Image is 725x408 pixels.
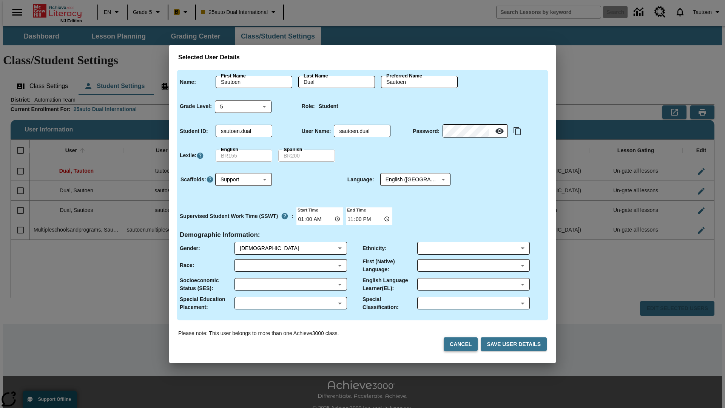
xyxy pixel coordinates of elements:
p: Role : [302,102,315,110]
p: Student [319,102,338,110]
p: Name : [180,78,196,86]
p: Ethnicity : [362,244,387,252]
label: English [221,146,238,153]
div: Student ID [216,125,272,137]
div: Language [380,173,450,186]
div: English ([GEOGRAPHIC_DATA]) [380,173,450,186]
p: Scaffolds : [180,176,206,184]
button: Copy text to clipboard [511,125,524,138]
p: Grade Level : [180,102,212,110]
p: Please note: This user belongs to more than one Achieve3000 class. [178,329,339,337]
p: First (Native) Language : [362,258,417,274]
p: Special Classification : [362,295,417,311]
button: Click here to know more about Scaffolds [206,176,214,184]
div: Password [443,125,508,138]
p: Socioeconomic Status (SES) : [180,277,234,292]
h3: Selected User Details [178,54,547,61]
div: Support [215,173,272,186]
label: First Name [221,73,246,79]
label: Preferred Name [386,73,422,79]
p: Language : [347,176,374,184]
div: Grade Level [215,100,271,113]
p: English Language Learner(EL) : [362,277,417,292]
div: User Name [334,125,390,137]
button: Reveal Password [492,124,507,139]
p: User Name : [302,127,331,135]
button: Cancel [444,337,478,351]
p: Supervised Student Work Time (SSWT) [180,212,278,220]
button: Save User Details [481,337,547,351]
div: : [180,209,293,223]
label: Spanish [284,146,302,153]
label: Start Time [296,207,318,213]
label: End Time [346,207,366,213]
div: Female [240,244,335,252]
p: Student ID : [180,127,208,135]
label: Last Name [304,73,328,79]
p: Special Education Placement : [180,295,234,311]
a: Click here to know more about Lexiles, Will open in new tab [196,152,204,159]
div: Scaffolds [215,173,272,186]
p: Gender : [180,244,200,252]
p: Lexile : [180,151,196,159]
p: Password : [413,127,440,135]
button: Supervised Student Work Time is the timeframe when students can take LevelSet and when lessons ar... [278,209,292,223]
h4: Demographic Information : [180,231,260,239]
p: Race : [180,261,194,269]
div: 5 [215,100,271,113]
